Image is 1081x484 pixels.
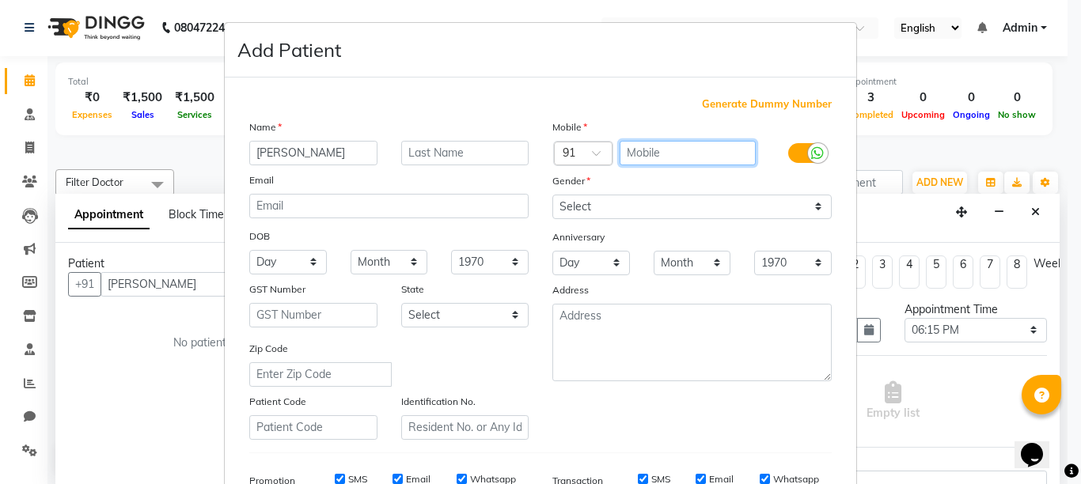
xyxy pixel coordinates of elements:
input: Mobile [620,141,757,165]
label: Address [552,283,589,297]
label: DOB [249,229,270,244]
input: Resident No. or Any Id [401,415,529,440]
label: Name [249,120,282,134]
input: Patient Code [249,415,377,440]
input: GST Number [249,303,377,327]
label: Gender [552,174,590,188]
label: Patient Code [249,395,306,409]
label: Email [249,173,274,187]
label: GST Number [249,282,305,297]
h4: Add Patient [237,36,341,64]
input: Last Name [401,141,529,165]
label: Zip Code [249,342,288,356]
label: Identification No. [401,395,476,409]
input: Email [249,194,529,218]
input: Enter Zip Code [249,362,392,387]
input: First Name [249,141,377,165]
span: Generate Dummy Number [702,96,832,112]
label: Anniversary [552,230,605,244]
label: Mobile [552,120,587,134]
label: State [401,282,424,297]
